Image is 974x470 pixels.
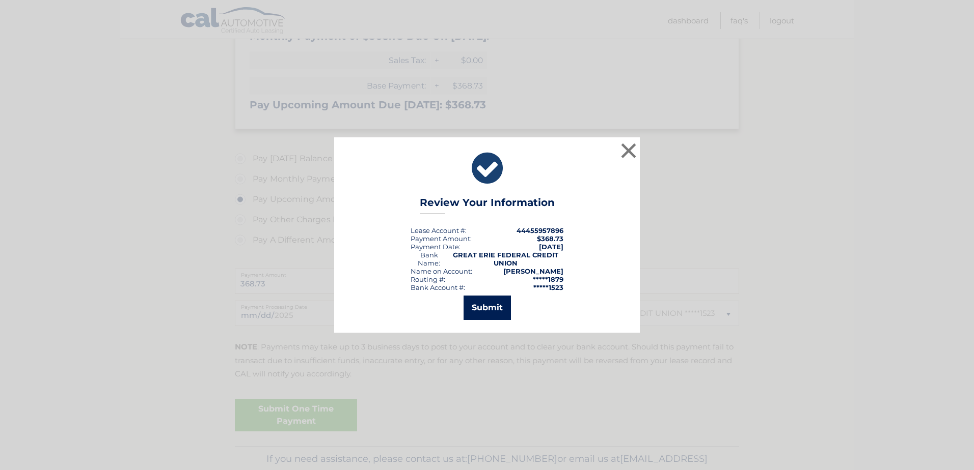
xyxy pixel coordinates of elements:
[411,243,459,251] span: Payment Date
[411,243,461,251] div: :
[411,226,467,234] div: Lease Account #:
[537,234,563,243] span: $368.73
[420,196,555,214] h3: Review Your Information
[464,296,511,320] button: Submit
[618,140,639,161] button: ×
[411,283,465,291] div: Bank Account #:
[411,267,472,275] div: Name on Account:
[453,251,558,267] strong: GREAT ERIE FEDERAL CREDIT UNION
[517,226,563,234] strong: 44455957896
[411,251,447,267] div: Bank Name:
[503,267,563,275] strong: [PERSON_NAME]
[411,275,445,283] div: Routing #:
[411,234,472,243] div: Payment Amount:
[539,243,563,251] span: [DATE]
